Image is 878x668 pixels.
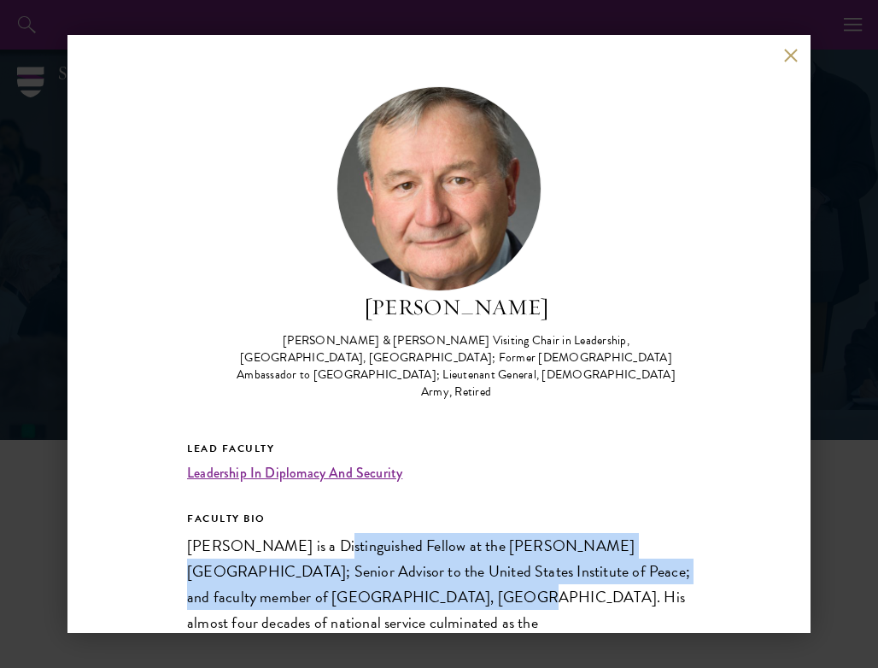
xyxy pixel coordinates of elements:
h5: FACULTY BIO [187,509,691,528]
a: Leadership In Diplomacy And Security [187,463,402,483]
h5: Lead Faculty [187,439,691,458]
img: Karl Eikenberry [337,86,541,291]
div: [PERSON_NAME] & [PERSON_NAME] Visiting Chair in Leadership, [GEOGRAPHIC_DATA], [GEOGRAPHIC_DATA];... [221,332,691,401]
h2: [PERSON_NAME] [221,291,691,324]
